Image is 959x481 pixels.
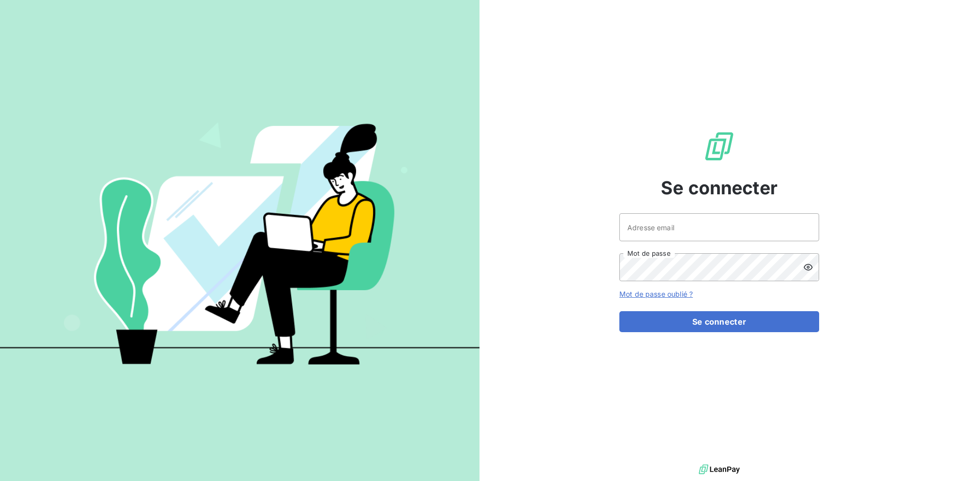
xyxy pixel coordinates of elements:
[661,174,778,201] span: Se connecter
[699,462,740,477] img: logo
[619,290,693,298] a: Mot de passe oublié ?
[619,311,819,332] button: Se connecter
[619,213,819,241] input: placeholder
[703,130,735,162] img: Logo LeanPay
